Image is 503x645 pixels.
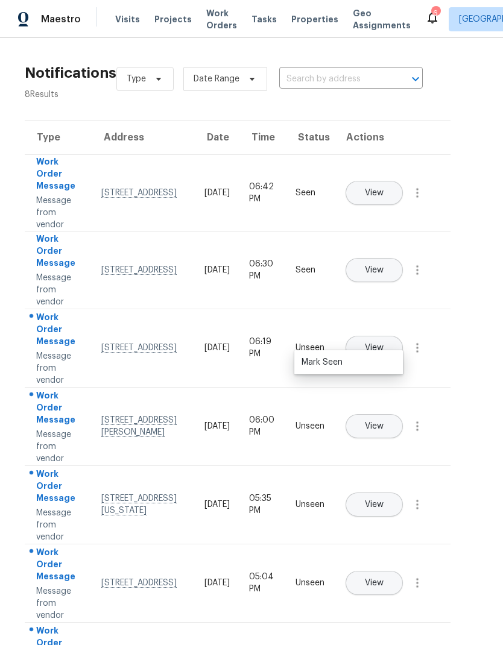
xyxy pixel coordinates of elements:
[346,571,403,595] button: View
[41,13,81,25] span: Maestro
[36,585,82,621] div: Message from vendor
[365,579,384,588] span: View
[249,181,276,205] div: 06:42 PM
[36,507,82,543] div: Message from vendor
[204,420,230,432] div: [DATE]
[249,336,276,360] div: 06:19 PM
[251,15,277,24] span: Tasks
[291,13,338,25] span: Properties
[204,264,230,276] div: [DATE]
[36,311,82,350] div: Work Order Message
[346,336,403,360] button: View
[36,468,82,507] div: Work Order Message
[92,121,195,154] th: Address
[365,266,384,275] span: View
[204,499,230,511] div: [DATE]
[25,89,116,101] div: 8 Results
[249,492,276,517] div: 05:35 PM
[249,258,276,282] div: 06:30 PM
[204,577,230,589] div: [DATE]
[365,422,384,431] span: View
[346,258,403,282] button: View
[36,546,82,585] div: Work Order Message
[407,71,424,87] button: Open
[296,577,324,589] div: Unseen
[353,7,411,31] span: Geo Assignments
[204,342,230,354] div: [DATE]
[36,272,82,308] div: Message from vendor
[36,195,82,231] div: Message from vendor
[296,499,324,511] div: Unseen
[25,121,92,154] th: Type
[206,7,237,31] span: Work Orders
[36,233,82,272] div: Work Order Message
[296,342,324,354] div: Unseen
[302,356,396,368] div: Mark Seen
[365,189,384,198] span: View
[334,121,451,154] th: Actions
[365,500,384,509] span: View
[194,73,239,85] span: Date Range
[195,121,239,154] th: Date
[286,121,334,154] th: Status
[36,156,82,195] div: Work Order Message
[365,344,384,353] span: View
[296,264,324,276] div: Seen
[346,181,403,205] button: View
[239,121,286,154] th: Time
[346,492,403,517] button: View
[296,420,324,432] div: Unseen
[431,7,440,19] div: 6
[25,67,116,79] h2: Notifications
[249,571,276,595] div: 05:04 PM
[204,187,230,199] div: [DATE]
[154,13,192,25] span: Projects
[127,73,146,85] span: Type
[115,13,140,25] span: Visits
[36,350,82,386] div: Message from vendor
[249,414,276,438] div: 06:00 PM
[36,429,82,465] div: Message from vendor
[346,414,403,438] button: View
[296,187,324,199] div: Seen
[279,70,389,89] input: Search by address
[36,389,82,429] div: Work Order Message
